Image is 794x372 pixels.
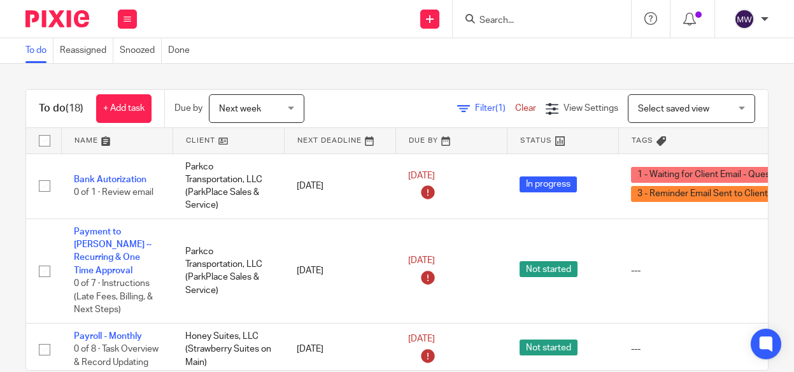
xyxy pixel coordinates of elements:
[60,38,113,63] a: Reassigned
[515,104,536,113] a: Clear
[39,102,83,115] h1: To do
[173,154,284,218] td: Parkco Transportation, LLC (ParkPlace Sales & Service)
[631,186,774,202] span: 3 - Reminder Email Sent to Client
[74,175,146,184] a: Bank Autorization
[120,38,162,63] a: Snoozed
[520,340,578,355] span: Not started
[25,10,89,27] img: Pixie
[219,104,261,113] span: Next week
[475,104,515,113] span: Filter
[632,137,653,144] span: Tags
[74,227,152,275] a: Payment to [PERSON_NAME] ~ Recurring & One Time Approval
[520,261,578,277] span: Not started
[408,256,435,265] span: [DATE]
[174,102,202,115] p: Due by
[74,332,142,341] a: Payroll - Monthly
[74,279,153,314] span: 0 of 7 · Instructions (Late Fees, Billing, & Next Steps)
[495,104,506,113] span: (1)
[74,345,159,367] span: 0 of 8 · Task Overview & Record Updating
[564,104,618,113] span: View Settings
[520,176,577,192] span: In progress
[25,38,53,63] a: To do
[173,218,284,323] td: Parkco Transportation, LLC (ParkPlace Sales & Service)
[638,104,709,113] span: Select saved view
[168,38,196,63] a: Done
[66,103,83,113] span: (18)
[284,154,395,218] td: [DATE]
[734,9,755,29] img: svg%3E
[96,94,152,123] a: + Add task
[408,171,435,180] span: [DATE]
[408,334,435,343] span: [DATE]
[284,218,395,323] td: [DATE]
[74,188,153,197] span: 0 of 1 · Review email
[478,15,593,27] input: Search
